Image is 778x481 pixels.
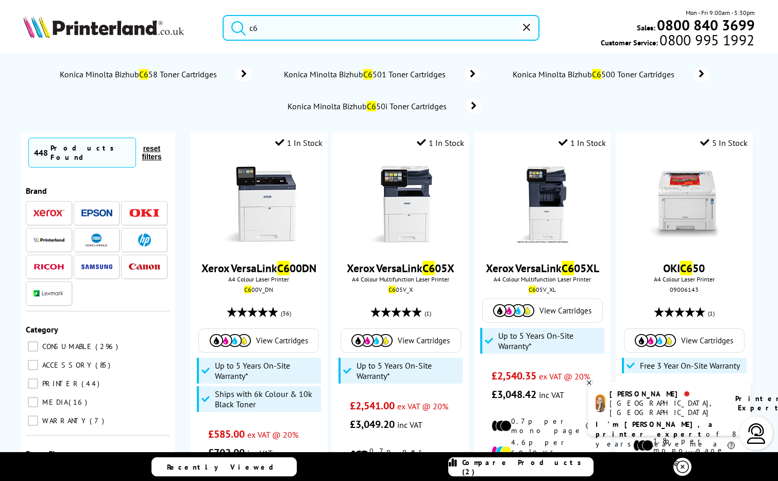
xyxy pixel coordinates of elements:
span: Brand [26,186,47,196]
mark: C6 [592,69,601,79]
span: Category [26,324,58,335]
div: 1 In Stock [417,138,464,148]
input: PRINTER 44 [28,378,38,389]
span: A4 Colour Laser Printer [621,275,748,283]
mark: C6 [244,286,251,293]
input: Search product or [223,15,539,41]
p: of 8 years! Leave me a message and I'll respond ASAP [596,420,743,469]
span: £3,049.20 [350,418,395,431]
span: WARRANTY [40,416,89,425]
span: Konica Minolta Bizhub 500 Toner Cartridges [512,69,678,79]
span: ex VAT @ 20% [539,371,590,382]
img: Printerland [33,237,64,242]
span: Konica Minolta Bizhub 58 Toner Cartridges [59,69,221,79]
span: ACCESSORY [40,360,94,370]
span: Customer Service: [601,35,754,47]
span: CONSUMABLE [40,342,94,351]
a: View Cartridges [346,334,455,347]
img: OKI-C650-Front-Facing-Small.jpg [646,166,723,243]
mark: C6 [529,286,536,293]
span: ex VAT @ 20% [247,429,298,440]
img: Printerland Logo [23,15,184,38]
img: Samsung [81,264,112,269]
span: Recently Viewed [167,462,284,472]
div: 1 In Stock [275,138,323,148]
div: 00V_DN [198,286,319,293]
span: Ships with 6k Colour & 10k Black Toner [215,389,318,409]
span: 85 [95,360,113,370]
span: 296 [95,342,121,351]
span: 16 [69,397,90,407]
span: inc VAT [397,420,422,430]
img: user-headset-light.svg [746,423,767,444]
span: (1) [708,304,715,323]
span: £2,540.35 [492,369,536,383]
span: 7 [90,416,107,425]
span: View Cartridges [539,306,591,316]
span: Sales: [637,23,655,32]
img: HP [138,234,151,246]
a: Xerox VersaLinkC605XL [486,261,599,275]
mark: C6 [139,69,148,79]
div: 05V_X [340,286,461,293]
img: Versalink-C600-front-small.jpg [220,166,297,243]
span: 44 [81,379,102,388]
a: View Cartridges [488,304,597,317]
li: 4.6p per colour page [492,438,593,466]
a: Konica Minolta BizhubC650i Toner Cartridges [286,99,482,113]
a: Konica Minolta BizhubC6500 Toner Cartridges [512,67,709,81]
a: Konica Minolta BizhubC6501 Toner Cartridges [283,67,481,81]
input: CONSUMABLE 296 [28,341,38,352]
span: 448 [34,147,48,158]
mark: C6 [277,261,290,275]
span: ex VAT @ 20% [397,401,448,411]
img: Epson [81,209,112,217]
span: £702.00 [208,446,245,459]
div: [PERSON_NAME] [610,389,722,399]
span: inc VAT [247,448,273,458]
span: View Cartridges [256,336,308,345]
a: Recently Viewed [151,457,297,476]
div: 09006143 [623,286,745,293]
span: A4 Colour Multifunction Laser Printer [337,275,464,283]
a: Konica Minolta BizhubC658 Toner Cartridges [59,67,252,81]
input: MEDIA 16 [28,397,38,407]
div: 1 In Stock [559,138,606,148]
div: 05V_XL [482,286,603,293]
li: 0.7p per mono page [492,417,593,435]
span: (36) [281,304,291,323]
img: OKI [129,209,160,218]
span: (1) [425,304,431,323]
span: Paper Size [26,449,62,459]
span: £3,048.42 [492,388,536,401]
span: MEDIA [40,397,67,407]
a: 0800 840 3699 [655,20,755,30]
img: Xerox [33,209,64,217]
span: A4 Colour Multifunction Laser Printer [479,275,606,283]
a: Compare Products (2) [448,457,594,476]
a: Printerland Logo [23,15,210,40]
a: Xerox VersaLinkC605X [347,261,454,275]
mark: C6 [680,261,692,275]
span: PRINTER [40,379,80,388]
span: £585.00 [208,427,245,441]
input: WARRANTY 7 [28,416,38,426]
span: inc VAT [539,390,564,400]
img: Canon [129,263,160,270]
span: Free 3 Year On-Site Warranty [640,360,740,371]
img: Cartridges [493,304,534,317]
div: Products Found [50,143,130,162]
span: £2,541.00 [350,399,395,412]
mark: C6 [363,69,373,79]
img: Cartridges [351,334,393,347]
span: View Cartridges [398,336,450,345]
input: ACCESSORY 85 [28,360,38,370]
img: Konica Minolta [86,234,108,246]
b: I'm [PERSON_NAME], a printer expert [596,420,716,439]
div: [GEOGRAPHIC_DATA], [GEOGRAPHIC_DATA] [610,399,722,417]
a: OKIC650 [663,261,705,275]
span: Up to 5 Years On-Site Warranty* [215,360,318,381]
span: A4 Colour Laser Printer [195,275,322,283]
span: Up to 5 Years On-Site Warranty* [357,360,460,381]
img: Versalink-C605-front-small.jpg [362,166,439,243]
